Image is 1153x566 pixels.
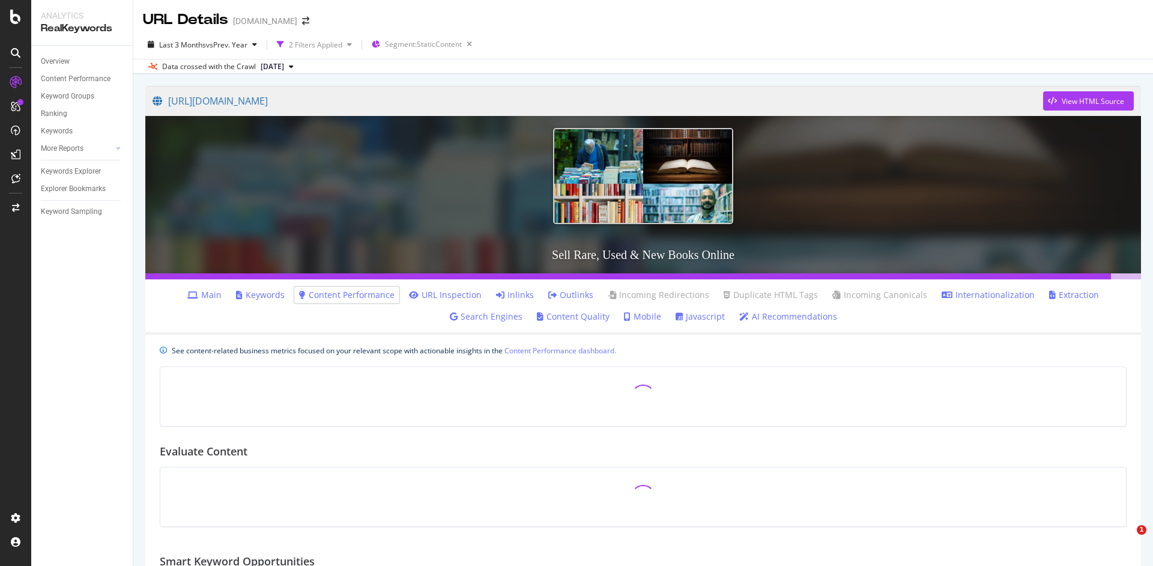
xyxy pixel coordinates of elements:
div: Keyword Groups [41,90,94,103]
h3: Sell Rare, Used & New Books Online [145,236,1141,273]
img: Sell Rare, Used & New Books Online [553,128,733,224]
a: Keywords [41,125,124,138]
a: Content Quality [537,311,610,323]
a: Mobile [624,311,661,323]
div: Keywords [41,125,73,138]
div: View HTML Source [1062,96,1124,106]
div: See content-related business metrics focused on your relevant scope with actionable insights in the [172,344,616,357]
a: Search Engines [450,311,522,323]
div: info banner [160,344,1127,357]
div: Explorer Bookmarks [41,183,106,195]
a: Duplicate HTML Tags [724,289,818,301]
div: 2 Filters Applied [289,40,342,50]
a: Incoming Redirections [608,289,709,301]
a: Inlinks [496,289,534,301]
div: Ranking [41,108,67,120]
div: arrow-right-arrow-left [302,17,309,25]
button: Segment:StaticContent [367,35,477,54]
h2: Evaluate Content [160,446,247,458]
span: Last 3 Months [159,40,206,50]
a: Overview [41,55,124,68]
div: Keywords Explorer [41,165,101,178]
a: Outlinks [548,289,593,301]
a: Internationalization [942,289,1035,301]
a: Ranking [41,108,124,120]
div: Data crossed with the Crawl [162,61,256,72]
button: [DATE] [256,59,298,74]
div: Analytics [41,10,123,22]
a: Explorer Bookmarks [41,183,124,195]
div: Content Performance [41,73,110,85]
a: Javascript [676,311,725,323]
a: Keywords Explorer [41,165,124,178]
a: URL Inspection [409,289,482,301]
a: AI Recommendations [739,311,837,323]
a: Keywords [236,289,285,301]
span: 2025 Aug. 25th [261,61,284,72]
div: Keyword Sampling [41,205,102,218]
a: Content Performance [299,289,395,301]
span: Segment: StaticContent [385,39,462,49]
div: [DOMAIN_NAME] [233,15,297,27]
button: 2 Filters Applied [272,35,357,54]
a: Keyword Sampling [41,205,124,218]
span: vs Prev. Year [206,40,247,50]
div: Overview [41,55,70,68]
a: More Reports [41,142,112,155]
a: [URL][DOMAIN_NAME] [153,86,1043,116]
a: Incoming Canonicals [832,289,927,301]
iframe: Intercom live chat [1112,525,1141,554]
div: RealKeywords [41,22,123,35]
a: Extraction [1049,289,1099,301]
span: 1 [1137,525,1146,535]
button: View HTML Source [1043,91,1134,111]
button: Last 3 MonthsvsPrev. Year [143,35,262,54]
div: More Reports [41,142,83,155]
a: Content Performance dashboard. [504,344,616,357]
a: Content Performance [41,73,124,85]
div: URL Details [143,10,228,30]
a: Keyword Groups [41,90,124,103]
a: Main [187,289,222,301]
